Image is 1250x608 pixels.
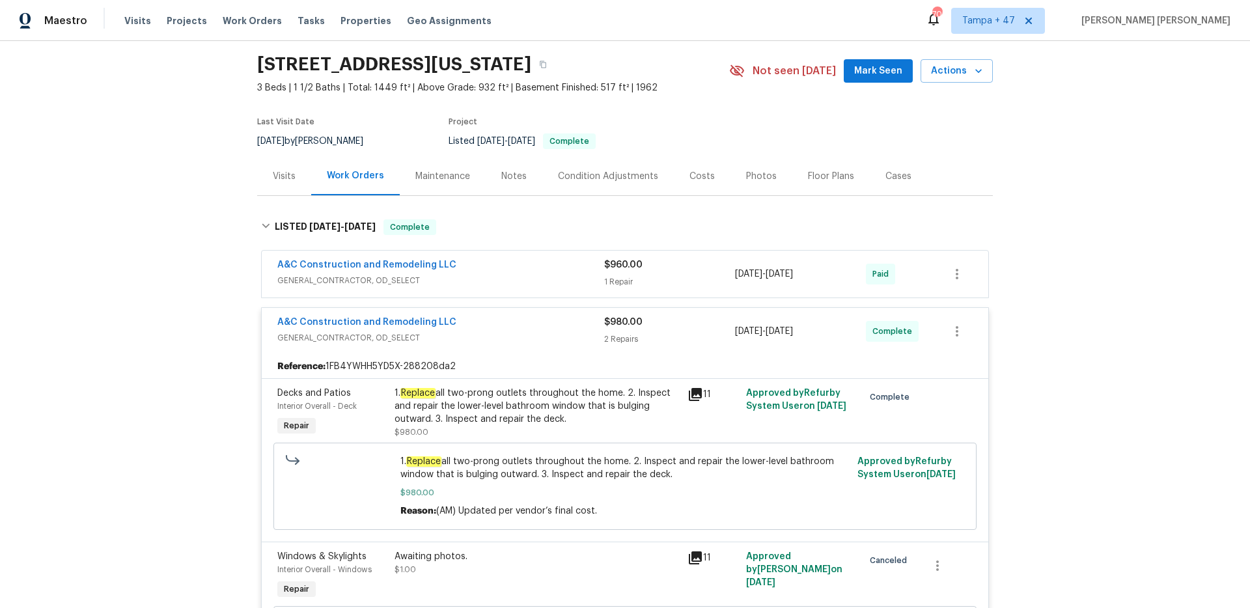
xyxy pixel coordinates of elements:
[44,14,87,27] span: Maestro
[277,274,604,287] span: GENERAL_CONTRACTOR, OD_SELECT
[932,8,941,21] div: 705
[735,325,793,338] span: -
[167,14,207,27] span: Projects
[766,269,793,279] span: [DATE]
[279,419,314,432] span: Repair
[854,63,902,79] span: Mark Seen
[279,583,314,596] span: Repair
[257,58,531,71] h2: [STREET_ADDRESS][US_STATE]
[309,222,340,231] span: [DATE]
[857,457,956,479] span: Approved by Refurby System User on
[400,455,850,481] span: 1. all two-prong outlets throughout the home. 2. Inspect and repair the lower-level bathroom wind...
[273,170,296,183] div: Visits
[275,219,376,235] h6: LISTED
[277,318,456,327] a: A&C Construction and Remodeling LLC
[689,170,715,183] div: Costs
[926,470,956,479] span: [DATE]
[870,391,915,404] span: Complete
[477,137,505,146] span: [DATE]
[1076,14,1230,27] span: [PERSON_NAME] [PERSON_NAME]
[808,170,854,183] div: Floor Plans
[844,59,913,83] button: Mark Seen
[746,552,842,587] span: Approved by [PERSON_NAME] on
[501,170,527,183] div: Notes
[395,566,416,573] span: $1.00
[962,14,1015,27] span: Tampa + 47
[277,566,372,573] span: Interior Overall - Windows
[257,118,314,126] span: Last Visit Date
[277,389,351,398] span: Decks and Patios
[395,387,680,426] div: 1. all two-prong outlets throughout the home. 2. Inspect and repair the lower-level bathroom wind...
[558,170,658,183] div: Condition Adjustments
[687,550,738,566] div: 11
[735,269,762,279] span: [DATE]
[124,14,151,27] span: Visits
[395,428,428,436] span: $980.00
[735,327,762,336] span: [DATE]
[449,118,477,126] span: Project
[415,170,470,183] div: Maintenance
[262,355,988,378] div: 1FB4YWHH5YD5X-288208da2
[257,81,729,94] span: 3 Beds | 1 1/2 Baths | Total: 1449 ft² | Above Grade: 932 ft² | Basement Finished: 517 ft² | 1962
[400,486,850,499] span: $980.00
[340,14,391,27] span: Properties
[477,137,535,146] span: -
[604,260,643,269] span: $960.00
[687,387,738,402] div: 11
[407,14,492,27] span: Geo Assignments
[735,268,793,281] span: -
[277,402,357,410] span: Interior Overall - Deck
[746,578,775,587] span: [DATE]
[327,169,384,182] div: Work Orders
[400,506,436,516] span: Reason:
[753,64,836,77] span: Not seen [DATE]
[604,275,735,288] div: 1 Repair
[257,137,285,146] span: [DATE]
[872,268,894,281] span: Paid
[885,170,911,183] div: Cases
[872,325,917,338] span: Complete
[931,63,982,79] span: Actions
[385,221,435,234] span: Complete
[921,59,993,83] button: Actions
[604,318,643,327] span: $980.00
[766,327,793,336] span: [DATE]
[508,137,535,146] span: [DATE]
[309,222,376,231] span: -
[298,16,325,25] span: Tasks
[746,170,777,183] div: Photos
[870,554,912,567] span: Canceled
[395,550,680,563] div: Awaiting photos.
[400,388,436,398] em: Replace
[531,53,555,76] button: Copy Address
[406,456,441,467] em: Replace
[257,206,993,248] div: LISTED [DATE]-[DATE]Complete
[436,506,597,516] span: (AM) Updated per vendor’s final cost.
[449,137,596,146] span: Listed
[604,333,735,346] div: 2 Repairs
[277,260,456,269] a: A&C Construction and Remodeling LLC
[344,222,376,231] span: [DATE]
[746,389,846,411] span: Approved by Refurby System User on
[817,402,846,411] span: [DATE]
[277,360,326,373] b: Reference:
[257,133,379,149] div: by [PERSON_NAME]
[223,14,282,27] span: Work Orders
[277,552,367,561] span: Windows & Skylights
[277,331,604,344] span: GENERAL_CONTRACTOR, OD_SELECT
[544,137,594,145] span: Complete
